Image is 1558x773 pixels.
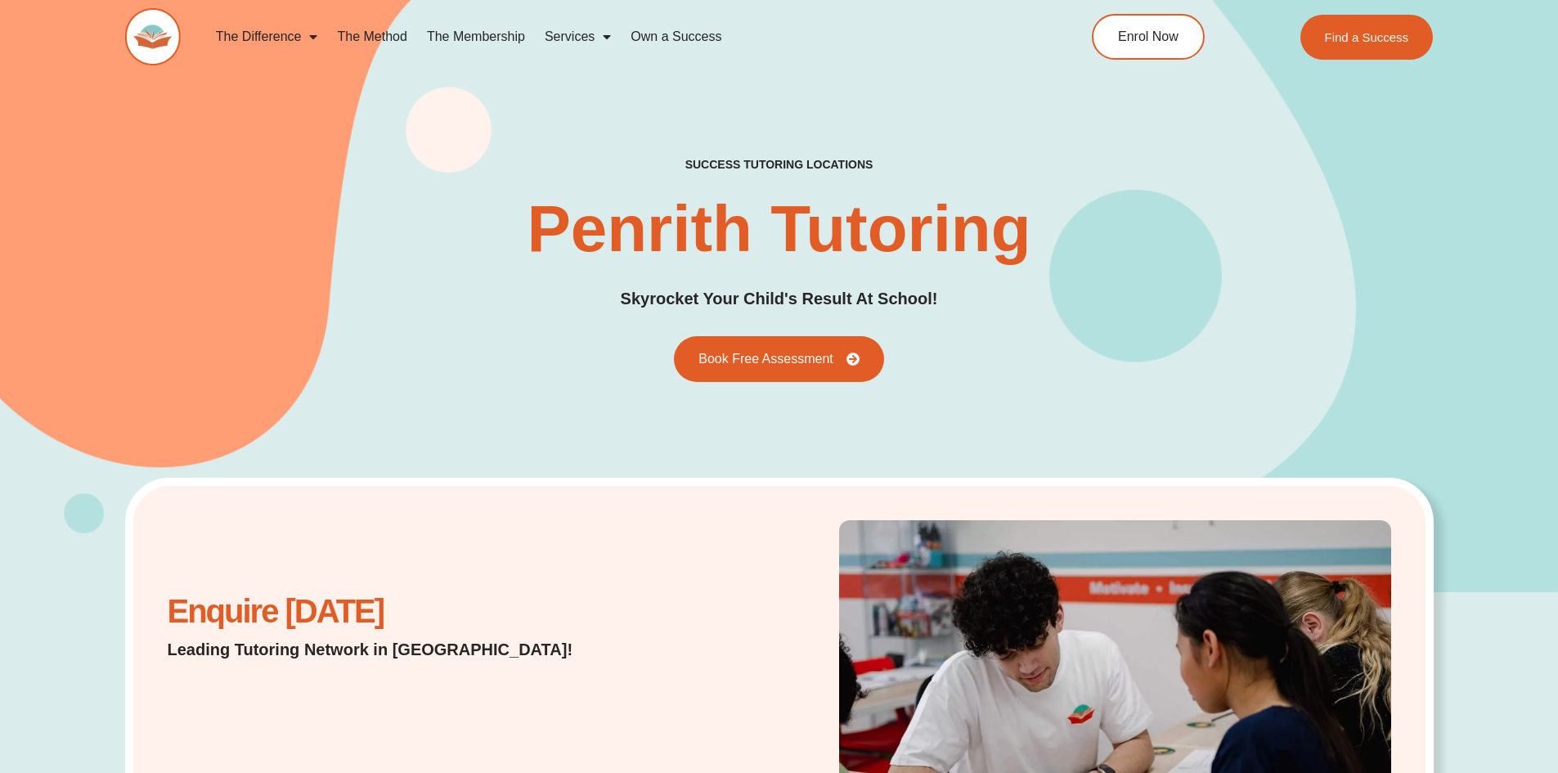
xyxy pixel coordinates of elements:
span: Enrol Now [1118,30,1179,43]
h2: success tutoring locations [685,157,873,172]
h2: Enquire [DATE] [168,601,615,622]
a: The Method [327,18,416,56]
a: The Membership [417,18,535,56]
a: Own a Success [621,18,731,56]
a: The Difference [206,18,328,56]
span: Book Free Assessment [698,353,833,366]
h1: Penrith Tutoring [527,196,1030,262]
a: Book Free Assessment [674,336,884,382]
a: Enrol Now [1092,14,1205,60]
span: Find a Success [1325,31,1409,43]
h2: Skyrocket Your Child's Result At School! [621,286,938,312]
a: Services [535,18,621,56]
a: Find a Success [1300,15,1434,60]
nav: Menu [206,18,1017,56]
h2: Leading Tutoring Network in [GEOGRAPHIC_DATA]! [168,638,615,661]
